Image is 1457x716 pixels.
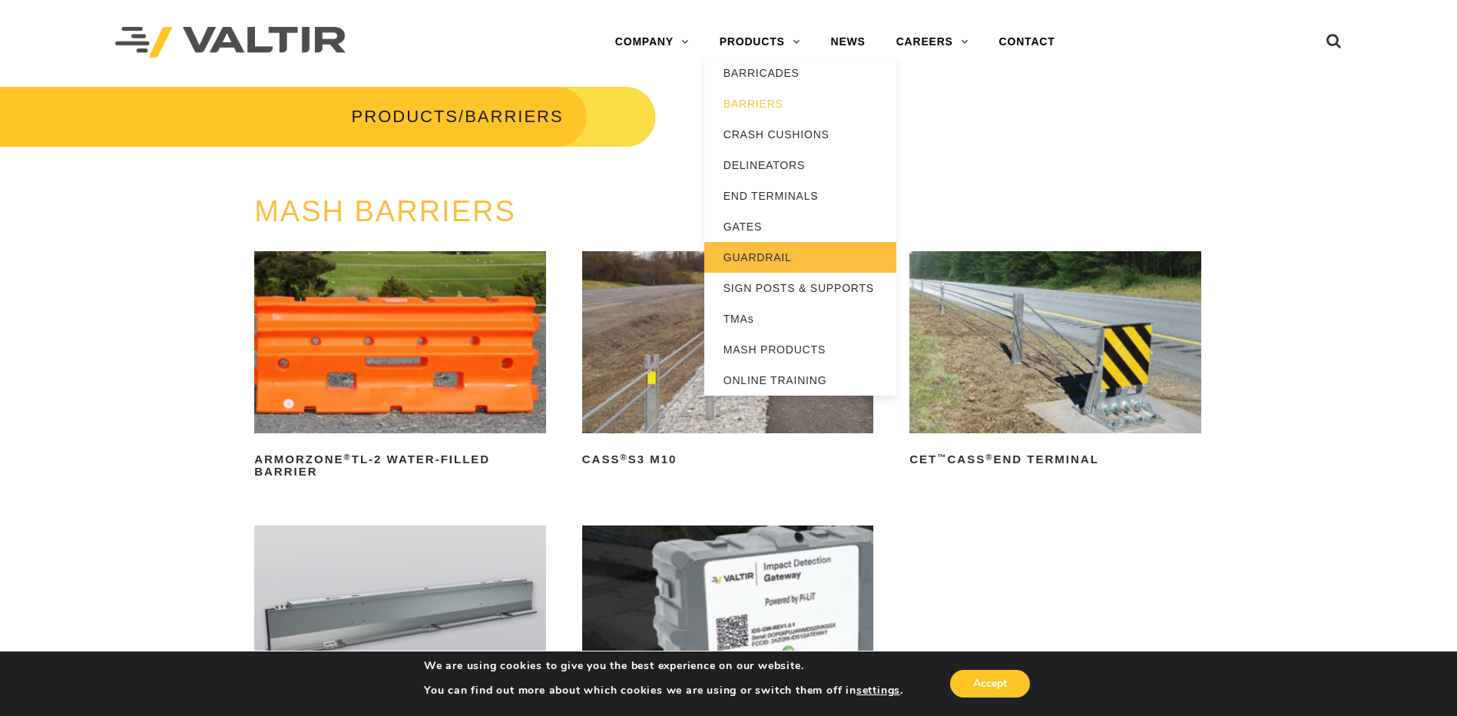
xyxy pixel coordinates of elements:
[856,684,900,698] button: settings
[881,27,984,58] a: CAREERS
[909,251,1201,472] a: CET™CASS®End Terminal
[704,242,896,273] a: GUARDRAIL
[620,452,628,462] sup: ®
[704,181,896,211] a: END TERMINALS
[704,150,896,181] a: DELINEATORS
[704,211,896,242] a: GATES
[704,334,896,365] a: MASH PRODUCTS
[254,195,516,227] a: MASH BARRIERS
[704,273,896,303] a: SIGN POSTS & SUPPORTS
[816,27,881,58] a: NEWS
[465,107,563,126] span: BARRIERS
[937,452,947,462] sup: ™
[582,251,874,472] a: CASS®S3 M10
[600,27,704,58] a: COMPANY
[985,452,993,462] sup: ®
[343,452,351,462] sup: ®
[704,365,896,396] a: ONLINE TRAINING
[254,251,546,484] a: ArmorZone®TL-2 Water-Filled Barrier
[115,27,346,58] img: Valtir
[254,447,546,484] h2: ArmorZone TL-2 Water-Filled Barrier
[704,88,896,119] a: BARRIERS
[984,27,1071,58] a: CONTACT
[950,670,1030,698] button: Accept
[424,659,903,673] p: We are using cookies to give you the best experience on our website.
[909,447,1201,472] h2: CET CASS End Terminal
[582,447,874,472] h2: CASS S3 M10
[704,303,896,334] a: TMAs
[352,107,459,126] a: PRODUCTS
[704,27,816,58] a: PRODUCTS
[424,684,903,698] p: You can find out more about which cookies we are using or switch them off in .
[704,58,896,88] a: BARRICADES
[704,119,896,150] a: CRASH CUSHIONS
